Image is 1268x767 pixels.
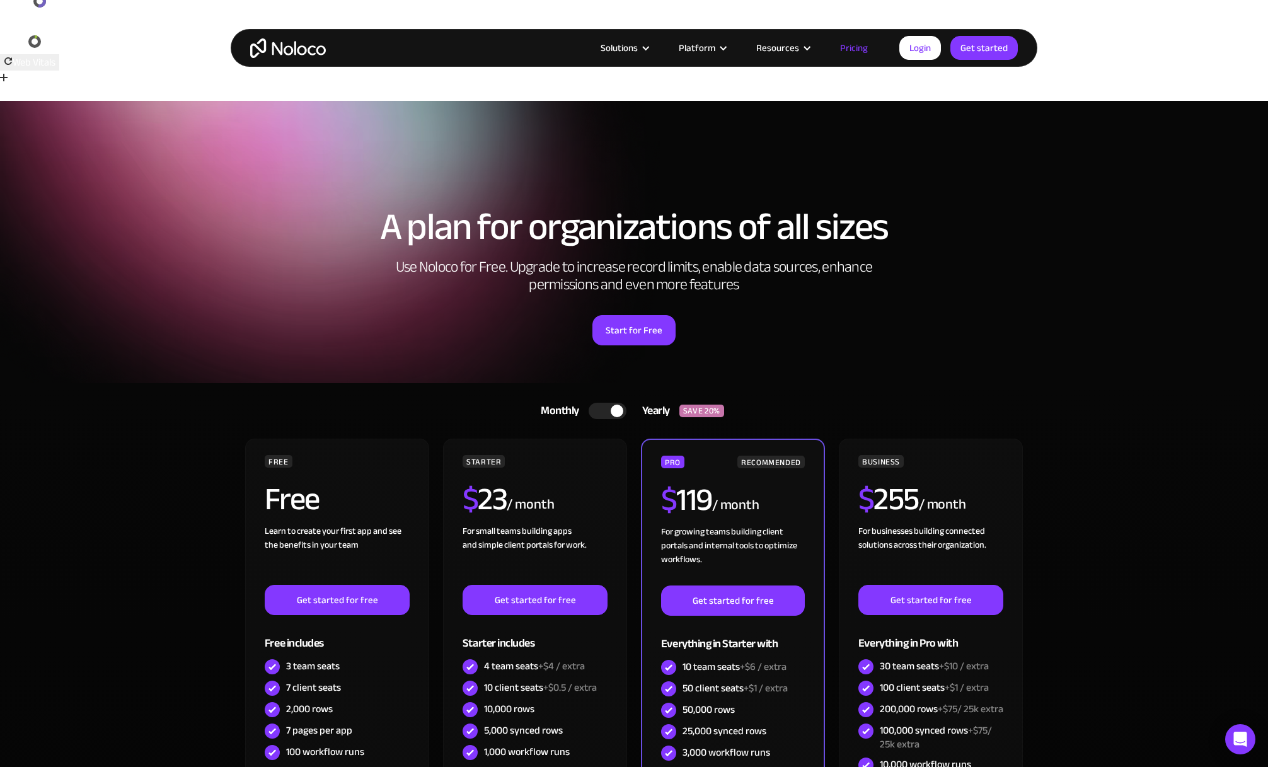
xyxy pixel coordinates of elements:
span: +$0.5 / extra [543,678,597,697]
div: SAVE 20% [679,405,724,417]
div: For businesses building connected solutions across their organization. ‍ [858,524,1003,585]
div: 3 team seats [286,659,340,673]
h2: Free [265,483,320,515]
h2: 119 [661,484,712,516]
div: 5,000 synced rows [484,724,563,737]
h2: Use Noloco for Free. Upgrade to increase record limits, enable data sources, enhance permissions ... [382,258,886,294]
div: / month [507,495,554,515]
div: 100 workflow runs [286,745,364,759]
a: Pricing [824,40,884,56]
div: / month [712,495,759,516]
div: PRO [661,456,684,468]
a: Get started for free [661,585,805,616]
div: Platform [663,40,741,56]
div: Platform [679,40,715,56]
a: Login [899,36,941,60]
h1: A plan for organizations of all sizes [243,208,1025,246]
div: 7 pages per app [286,724,352,737]
div: / month [919,495,966,515]
span: +$10 / extra [939,657,989,676]
div: 3,000 workflow runs [683,746,770,759]
span: +$4 / extra [538,657,585,676]
span: $ [463,470,478,529]
a: Get started for free [858,585,1003,615]
div: STARTER [463,455,505,468]
div: 50 client seats [683,681,788,695]
span: $ [858,470,874,529]
a: Get started [950,36,1018,60]
div: Solutions [585,40,663,56]
div: For growing teams building client portals and internal tools to optimize workflows. [661,525,805,585]
div: 200,000 rows [880,702,1003,716]
div: 50,000 rows [683,703,735,717]
div: Yearly [626,401,679,420]
h2: 23 [463,483,507,515]
span: +$6 / extra [740,657,787,676]
span: $ [661,470,677,529]
h2: 255 [858,483,919,515]
div: FREE [265,455,292,468]
a: Start for Free [592,315,676,345]
div: Open Intercom Messenger [1225,724,1255,754]
div: 25,000 synced rows [683,724,766,738]
div: 4 team seats [484,659,585,673]
div: 30 team seats [880,659,989,673]
div: 10,000 rows [484,702,534,716]
div: 7 client seats [286,681,341,695]
div: Resources [756,40,799,56]
div: Solutions [601,40,638,56]
div: 100,000 synced rows [880,724,1003,751]
div: 100 client seats [880,681,989,695]
div: For small teams building apps and simple client portals for work. ‍ [463,524,608,585]
div: Learn to create your first app and see the benefits in your team ‍ [265,524,410,585]
div: BUSINESS [858,455,904,468]
div: Free includes [265,615,410,656]
div: Everything in Pro with [858,615,1003,656]
div: Everything in Starter with [661,616,805,657]
a: Get started for free [463,585,608,615]
div: 10 team seats [683,660,787,674]
div: 1,000 workflow runs [484,745,570,759]
a: home [250,38,326,58]
div: RECOMMENDED [737,456,805,468]
div: 2,000 rows [286,702,333,716]
span: +$75/ 25k extra [938,700,1003,718]
div: Resources [741,40,824,56]
div: Monthly [525,401,589,420]
a: Get started for free [265,585,410,615]
div: 10 client seats [484,681,597,695]
span: +$1 / extra [744,679,788,698]
span: +$1 / extra [945,678,989,697]
span: +$75/ 25k extra [880,721,992,754]
div: Starter includes [463,615,608,656]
